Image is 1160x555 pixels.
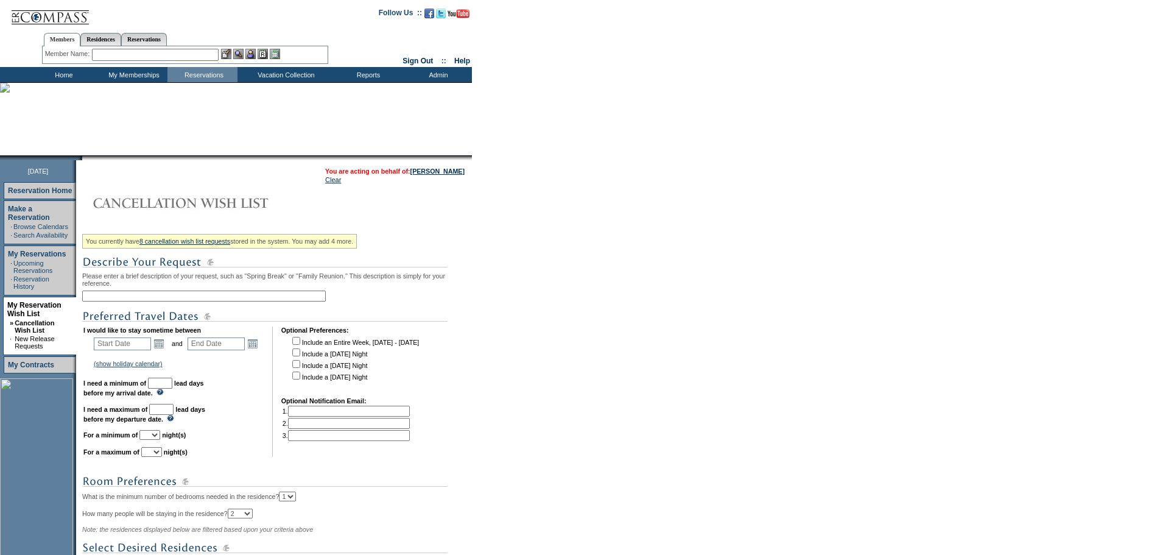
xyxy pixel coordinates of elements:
a: Become our fan on Facebook [424,12,434,19]
b: Optional Notification Email: [281,397,367,405]
a: (show holiday calendar) [94,360,163,367]
b: night(s) [162,431,186,439]
img: View [233,49,244,59]
td: Reports [332,67,402,82]
td: Home [27,67,97,82]
b: For a maximum of [83,448,139,456]
a: Upcoming Reservations [13,260,52,274]
td: Include an Entire Week, [DATE] - [DATE] Include a [DATE] Night Include a [DATE] Night Include a [... [290,335,419,389]
a: 8 cancellation wish list requests [139,238,230,245]
img: questionMark_lightBlue.gif [167,415,174,422]
b: » [10,319,13,327]
a: Reservation History [13,275,49,290]
span: [DATE] [28,168,49,175]
td: 3. [283,430,410,441]
a: My Reservation Wish List [7,301,62,318]
a: Browse Calendars [13,223,68,230]
img: questionMark_lightBlue.gif [156,389,164,395]
td: 1. [283,406,410,417]
td: · [10,223,12,230]
a: My Contracts [8,361,54,369]
a: Cancellation Wish List [15,319,54,334]
td: 2. [283,418,410,429]
img: Subscribe to our YouTube Channel [448,9,469,18]
img: Cancellation Wish List [82,191,326,215]
a: Follow us on Twitter [436,12,446,19]
img: b_calculator.gif [270,49,280,59]
td: · [10,275,12,290]
td: · [10,232,12,239]
div: You currently have stored in the system. You may add 4 more. [82,234,357,249]
a: Subscribe to our YouTube Channel [448,12,469,19]
td: Reservations [167,67,237,82]
b: lead days before my arrival date. [83,380,204,397]
td: Admin [402,67,472,82]
b: I would like to stay sometime between [83,327,201,334]
a: Search Availability [13,232,68,239]
a: Reservation Home [8,186,72,195]
b: lead days before my departure date. [83,406,205,423]
input: Date format: M/D/Y. Shortcut keys: [T] for Today. [UP] or [.] for Next Day. [DOWN] or [,] for Pre... [188,338,245,350]
a: Open the calendar popup. [246,337,259,350]
img: promoShadowLeftCorner.gif [78,155,82,160]
a: Open the calendar popup. [152,337,166,350]
a: [PERSON_NAME] [410,168,465,175]
img: Follow us on Twitter [436,9,446,18]
b: For a minimum of [83,431,138,439]
a: Residences [80,33,121,46]
td: · [10,335,13,350]
a: Reservations [121,33,167,46]
a: Make a Reservation [8,205,50,222]
span: Note: the residences displayed below are filtered based upon your criteria above [82,526,313,533]
b: night(s) [164,448,188,456]
a: My Reservations [8,250,66,258]
b: I need a maximum of [83,406,147,413]
img: blank.gif [82,155,83,160]
img: subTtlRoomPreferences.gif [82,474,448,489]
img: Reservations [258,49,268,59]
span: :: [441,57,446,65]
img: Become our fan on Facebook [424,9,434,18]
td: My Memberships [97,67,167,82]
a: Members [44,33,81,46]
b: Optional Preferences: [281,327,349,334]
b: I need a minimum of [83,380,146,387]
input: Date format: M/D/Y. Shortcut keys: [T] for Today. [UP] or [.] for Next Day. [DOWN] or [,] for Pre... [94,338,151,350]
td: · [10,260,12,274]
a: Sign Out [402,57,433,65]
td: Follow Us :: [379,7,422,22]
a: New Release Requests [15,335,54,350]
td: Vacation Collection [237,67,332,82]
td: and [170,335,185,352]
img: b_edit.gif [221,49,231,59]
a: Help [454,57,470,65]
a: Clear [325,176,341,183]
span: You are acting on behalf of: [325,168,465,175]
div: Member Name: [45,49,92,59]
img: Impersonate [245,49,256,59]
